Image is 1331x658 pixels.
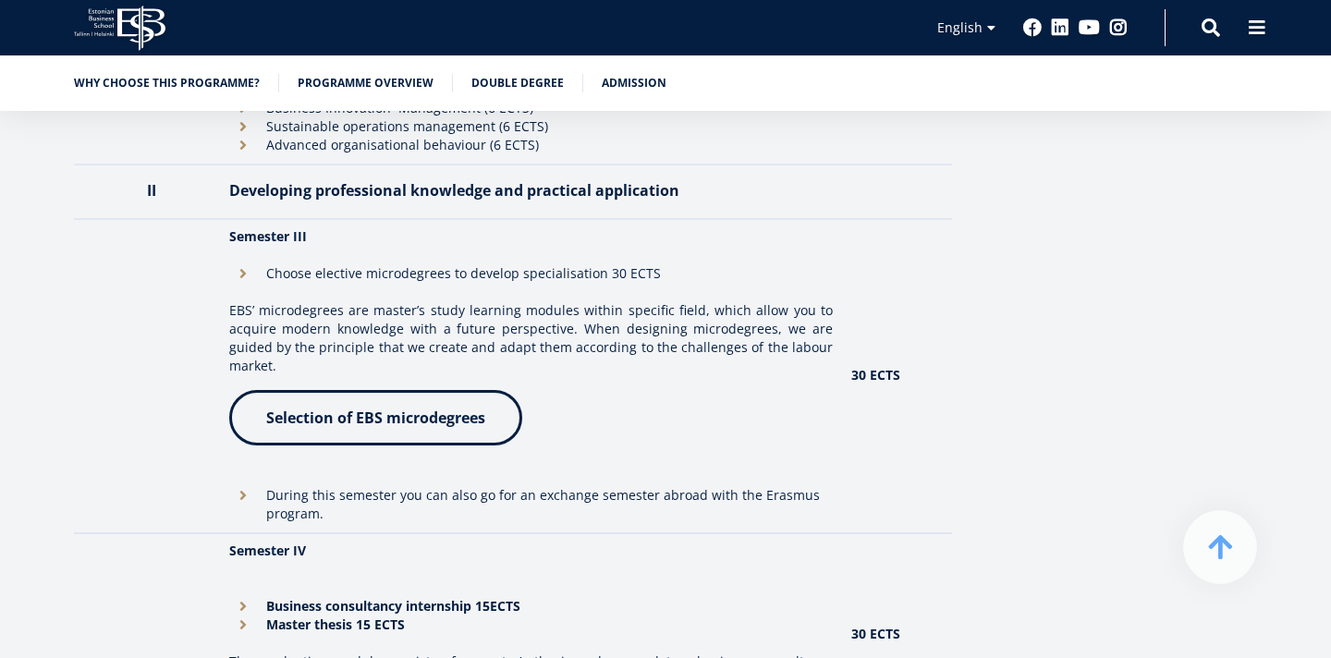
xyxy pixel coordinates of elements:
[471,74,564,92] a: Double Degree
[266,615,405,633] strong: Master thesis 15 ECTS
[5,258,17,270] input: MA in International Management
[229,136,833,154] li: Advanced organisational behaviour (6 ECTS)
[21,257,204,274] span: MA in International Management
[229,486,833,523] li: During this semester you can also go for an exchange semester abroad with the Erasmus program.
[439,1,498,18] span: Last Name
[229,227,307,245] strong: Semester III
[1079,18,1100,37] a: Youtube
[602,74,666,92] a: Admission
[266,597,520,615] strong: Business consultancy internship 15ECTS
[1051,18,1069,37] a: Linkedin
[851,625,900,642] strong: 30 ECTS
[229,117,833,136] li: Sustainable operations management (6 ECTS)
[229,542,306,559] strong: Semester IV
[229,390,522,445] a: Selection of EBS microdegrees
[229,264,833,283] li: Choose elective microdegrees to develop specialisation 30 ECTS
[74,164,220,219] th: II
[298,74,433,92] a: Programme overview
[1023,18,1042,37] a: Facebook
[74,74,260,92] a: Why choose this programme?
[1109,18,1128,37] a: Instagram
[229,301,833,375] p: EBS’ microdegrees are master’s study learning modules within specific field, which allow you to a...
[266,408,485,428] span: Selection of EBS microdegrees
[851,366,900,384] strong: 30 ECTS
[220,164,842,219] th: Developing professional knowledge and practical application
